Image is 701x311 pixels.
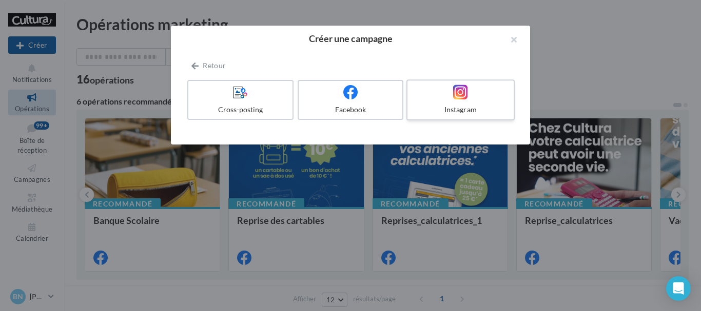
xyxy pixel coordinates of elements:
div: Instagram [412,105,509,115]
div: Facebook [303,105,399,115]
div: Cross-posting [192,105,288,115]
button: Retour [187,59,230,72]
h2: Créer une campagne [187,34,514,43]
div: Open Intercom Messenger [666,276,691,301]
